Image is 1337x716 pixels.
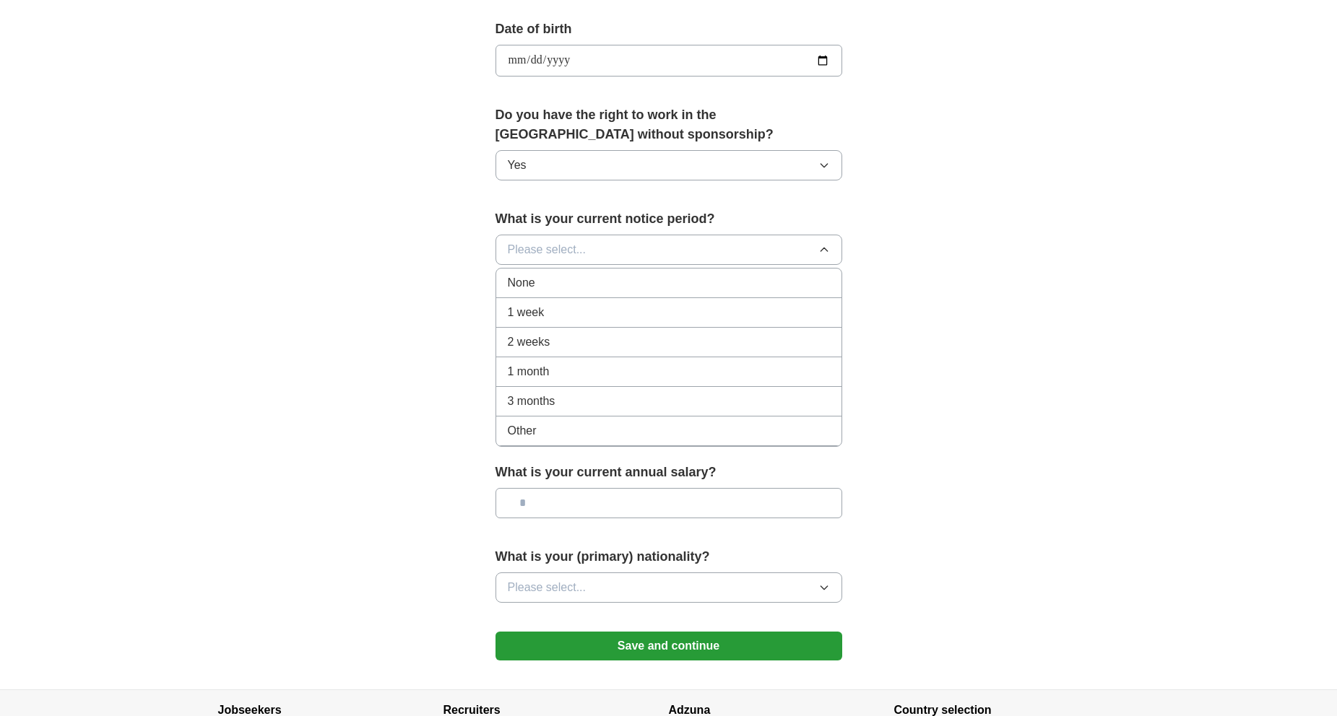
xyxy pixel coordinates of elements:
span: Please select... [508,579,587,596]
button: Yes [496,150,842,180]
span: Yes [508,157,527,174]
label: Date of birth [496,19,842,39]
span: Other [508,422,537,440]
button: Save and continue [496,632,842,660]
span: 1 month [508,363,550,380]
label: What is your current annual salary? [496,463,842,482]
span: None [508,274,535,292]
button: Please select... [496,572,842,603]
label: What is your (primary) nationality? [496,547,842,567]
label: Do you have the right to work in the [GEOGRAPHIC_DATA] without sponsorship? [496,105,842,144]
label: What is your current notice period? [496,209,842,229]
span: 2 weeks [508,333,550,351]
button: Please select... [496,235,842,265]
span: Please select... [508,241,587,258]
span: 3 months [508,393,555,410]
span: 1 week [508,304,545,321]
